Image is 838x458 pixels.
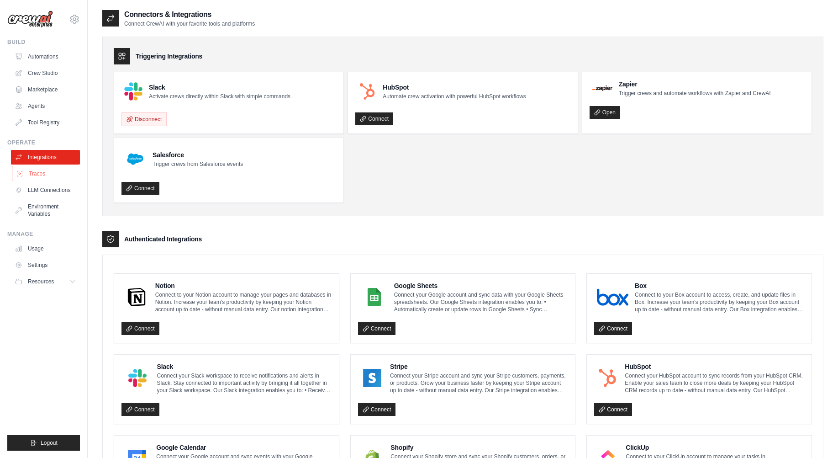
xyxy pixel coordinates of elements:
span: Logout [41,439,58,447]
p: Automate crew activation with powerful HubSpot workflows [383,93,526,100]
h3: Triggering Integrations [136,52,202,61]
a: Environment Variables [11,199,80,221]
h4: Google Sheets [394,281,568,290]
img: HubSpot Logo [597,369,618,387]
a: Connect [594,403,632,416]
a: Connect [594,322,632,335]
h2: Connectors & Integrations [124,9,255,20]
h4: Slack [157,362,332,371]
h4: HubSpot [383,83,526,92]
a: LLM Connections [11,183,80,197]
span: Resources [28,278,54,285]
a: Connect [358,322,396,335]
h4: Notion [155,281,332,290]
p: Connect to your Notion account to manage your pages and databases in Notion. Increase your team’s... [155,291,332,313]
h4: ClickUp [626,443,804,452]
a: Crew Studio [11,66,80,80]
img: Google Sheets Logo [361,288,388,306]
p: Connect CrewAI with your favorite tools and platforms [124,20,255,27]
p: Trigger crews and automate workflows with Zapier and CrewAI [619,90,771,97]
a: Connect [121,403,159,416]
p: Trigger crews from Salesforce events [153,160,243,168]
a: Integrations [11,150,80,165]
h4: Stripe [390,362,568,371]
img: Logo [7,11,53,28]
a: Marketplace [11,82,80,97]
img: Box Logo [597,288,628,306]
p: Connect your HubSpot account to sync records from your HubSpot CRM. Enable your sales team to clo... [625,372,804,394]
a: Tool Registry [11,115,80,130]
p: Activate crews directly within Slack with simple commands [149,93,290,100]
h4: Zapier [619,80,771,89]
img: HubSpot Logo [358,82,376,101]
p: Connect your Google account and sync data with your Google Sheets spreadsheets. Our Google Sheets... [394,291,568,313]
img: Zapier Logo [592,85,612,91]
div: Manage [7,230,80,238]
h4: Box [635,281,804,290]
h4: Slack [149,83,290,92]
a: Connect [355,112,393,125]
a: Connect [121,322,159,335]
div: Build [7,38,80,46]
img: Slack Logo [124,369,151,387]
img: Notion Logo [124,288,149,306]
img: Slack Logo [124,82,142,101]
button: Resources [11,274,80,289]
h4: HubSpot [625,362,804,371]
p: Connect your Slack workspace to receive notifications and alerts in Slack. Stay connected to impo... [157,372,332,394]
a: Traces [12,166,81,181]
p: Connect your Stripe account and sync your Stripe customers, payments, or products. Grow your busi... [390,372,568,394]
h4: Shopify [390,443,568,452]
a: Settings [11,258,80,272]
button: Logout [7,435,80,451]
div: Operate [7,139,80,146]
a: Open [590,106,620,119]
h4: Salesforce [153,150,243,160]
img: Salesforce Logo [124,148,146,170]
img: Stripe Logo [361,369,384,387]
p: Connect to your Box account to access, create, and update files in Box. Increase your team’s prod... [635,291,804,313]
a: Connect [358,403,396,416]
a: Usage [11,241,80,256]
h4: Google Calendar [156,443,331,452]
a: Automations [11,49,80,64]
button: Disconnect [121,112,167,126]
a: Connect [121,182,159,195]
h3: Authenticated Integrations [124,234,202,244]
a: Agents [11,99,80,113]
